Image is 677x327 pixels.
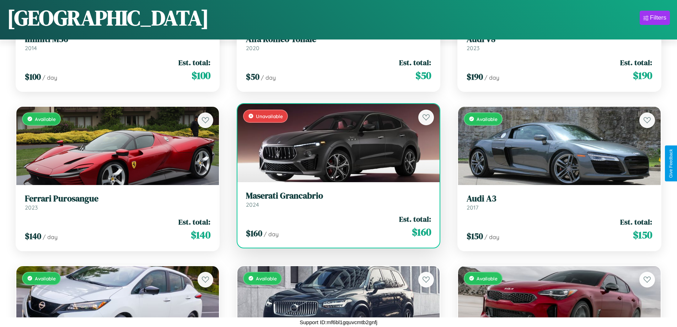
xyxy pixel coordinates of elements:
span: / day [264,231,279,238]
span: $ 160 [246,227,262,239]
span: Est. total: [399,57,431,68]
span: $ 190 [467,71,483,83]
div: Filters [650,14,666,21]
span: $ 50 [246,71,259,83]
span: $ 150 [467,230,483,242]
span: / day [484,233,499,241]
span: 2020 [246,44,259,52]
span: $ 140 [25,230,41,242]
span: Est. total: [399,214,431,224]
h3: Audi V8 [467,34,652,44]
h3: Alfa Romeo Tonale [246,34,431,44]
span: $ 150 [633,228,652,242]
span: 2023 [467,44,479,52]
span: $ 100 [25,71,41,83]
a: Ferrari Purosangue2023 [25,194,210,211]
a: Infiniti M562014 [25,34,210,52]
button: Filters [640,11,670,25]
span: $ 190 [633,68,652,83]
span: / day [43,233,58,241]
a: Alfa Romeo Tonale2020 [246,34,431,52]
h3: Maserati Grancabrio [246,191,431,201]
span: Available [256,275,277,281]
h1: [GEOGRAPHIC_DATA] [7,3,209,32]
span: $ 50 [415,68,431,83]
span: Available [477,116,498,122]
span: $ 160 [412,225,431,239]
span: Est. total: [178,217,210,227]
a: Maserati Grancabrio2024 [246,191,431,208]
span: Est. total: [178,57,210,68]
span: Est. total: [620,217,652,227]
span: 2023 [25,204,38,211]
span: / day [42,74,57,81]
h3: Ferrari Purosangue [25,194,210,204]
h3: Audi A3 [467,194,652,204]
span: Available [35,116,56,122]
span: Unavailable [256,113,283,119]
a: Audi A32017 [467,194,652,211]
span: $ 100 [192,68,210,83]
span: Available [35,275,56,281]
span: Est. total: [620,57,652,68]
p: Support ID: mf6bl1gquvcmtb2gnfj [300,317,377,327]
span: Available [477,275,498,281]
span: 2017 [467,204,478,211]
span: 2014 [25,44,37,52]
span: 2024 [246,201,259,208]
span: / day [484,74,499,81]
span: / day [261,74,276,81]
span: $ 140 [191,228,210,242]
h3: Infiniti M56 [25,34,210,44]
a: Audi V82023 [467,34,652,52]
div: Give Feedback [668,149,673,178]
